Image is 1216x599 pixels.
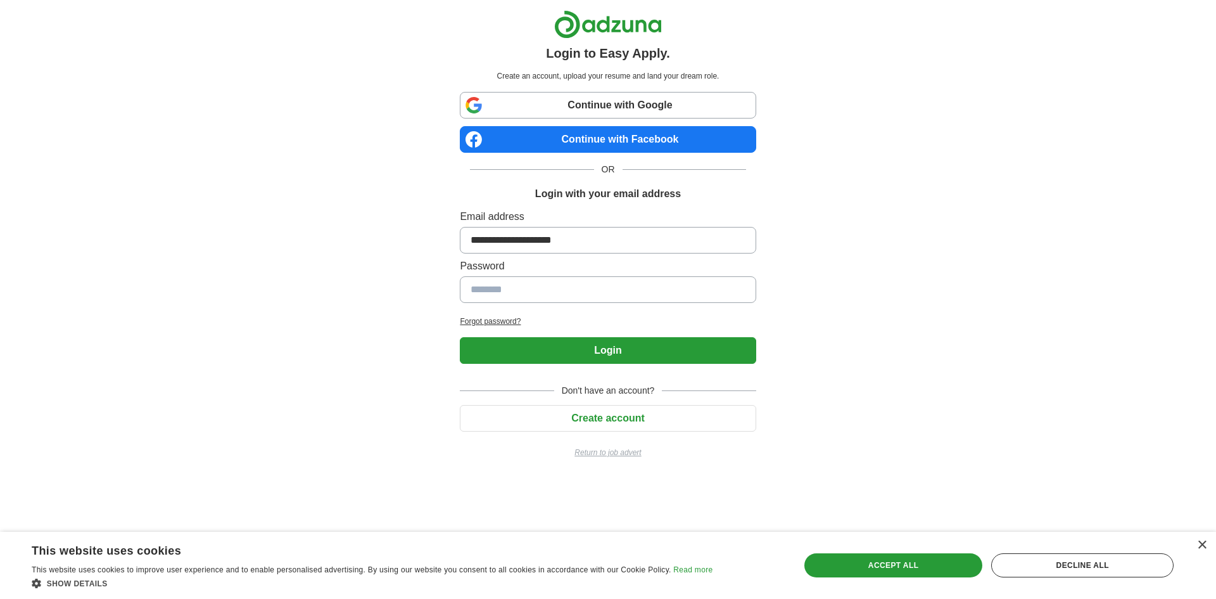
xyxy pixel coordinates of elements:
[460,337,756,364] button: Login
[460,447,756,458] a: Return to job advert
[460,405,756,432] button: Create account
[460,316,756,327] a: Forgot password?
[462,70,753,82] p: Create an account, upload your resume and land your dream role.
[32,577,712,589] div: Show details
[673,565,712,574] a: Read more, opens a new window
[546,44,670,63] h1: Login to Easy Apply.
[460,209,756,224] label: Email address
[554,384,662,397] span: Don't have an account?
[32,539,681,558] div: This website uses cookies
[804,553,983,577] div: Accept all
[535,186,681,202] h1: Login with your email address
[32,565,671,574] span: This website uses cookies to improve user experience and to enable personalised advertising. By u...
[460,413,756,423] a: Create account
[594,163,623,176] span: OR
[47,579,108,588] span: Show details
[460,259,756,274] label: Password
[554,10,662,39] img: Adzuna logo
[460,92,756,119] a: Continue with Google
[460,126,756,153] a: Continue with Facebook
[1197,541,1206,550] div: Close
[991,553,1174,577] div: Decline all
